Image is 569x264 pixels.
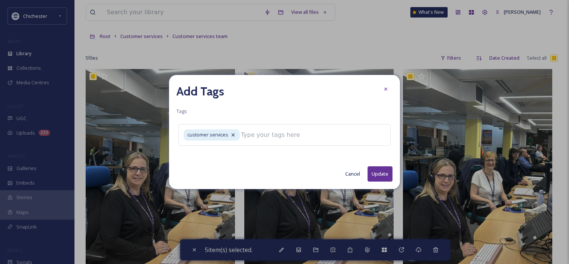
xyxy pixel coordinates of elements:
input: Type your tags here [241,131,315,139]
button: Update [368,166,392,182]
button: Cancel [341,167,364,181]
span: Tags [177,108,187,115]
h2: Add Tags [177,82,224,100]
span: customer services [187,131,228,138]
